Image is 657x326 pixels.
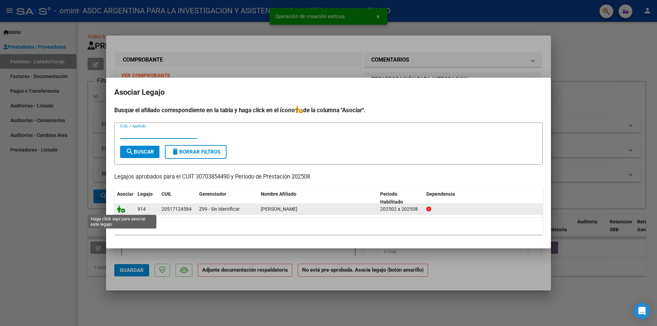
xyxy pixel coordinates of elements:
datatable-header-cell: Periodo Habilitado [377,187,424,209]
span: Nombre Afiliado [261,191,296,197]
span: Buscar [126,149,154,155]
div: 20517124584 [162,205,192,213]
span: Dependencia [426,191,455,197]
datatable-header-cell: Gerenciador [196,187,258,209]
span: Gerenciador [199,191,226,197]
span: Z99 - Sin Identificar [199,206,240,212]
span: Periodo Habilitado [380,191,403,205]
datatable-header-cell: Dependencia [424,187,543,209]
datatable-header-cell: Legajo [135,187,159,209]
mat-icon: search [126,147,134,156]
div: 202502 a 202508 [380,205,421,213]
span: Legajo [138,191,153,197]
span: CUIL [162,191,172,197]
span: Borrar Filtros [171,149,220,155]
span: SAMBUCETTI ACOSTA VALENTIN [261,206,297,212]
p: Legajos aprobados para el CUIT 30703854490 y Período de Prestación 202508 [114,173,543,181]
datatable-header-cell: CUIL [159,187,196,209]
span: 914 [138,206,146,212]
datatable-header-cell: Nombre Afiliado [258,187,377,209]
h2: Asociar Legajo [114,86,543,99]
datatable-header-cell: Asociar [114,187,135,209]
h4: Busque el afiliado correspondiente en la tabla y haga click en el ícono de la columna "Asociar". [114,106,543,115]
button: Borrar Filtros [165,145,227,159]
div: 1 registros [114,218,543,235]
span: Asociar [117,191,133,197]
button: Buscar [120,146,159,158]
mat-icon: delete [171,147,179,156]
div: Open Intercom Messenger [634,303,650,319]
